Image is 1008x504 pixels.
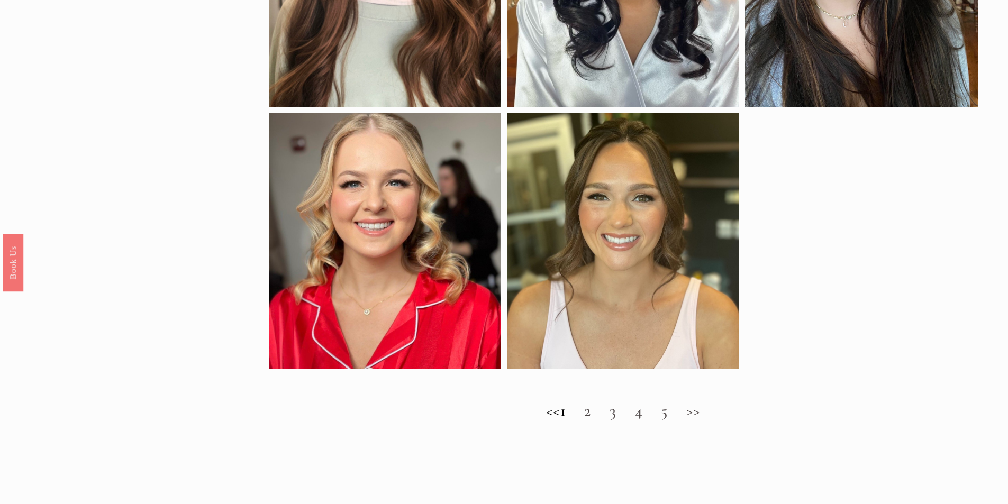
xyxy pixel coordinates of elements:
strong: 1 [560,401,567,420]
a: 5 [661,401,668,420]
a: Book Us [3,233,23,291]
a: 3 [610,401,617,420]
a: 4 [635,401,643,420]
a: >> [686,401,701,420]
h2: << [269,401,978,420]
a: 2 [584,401,592,420]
